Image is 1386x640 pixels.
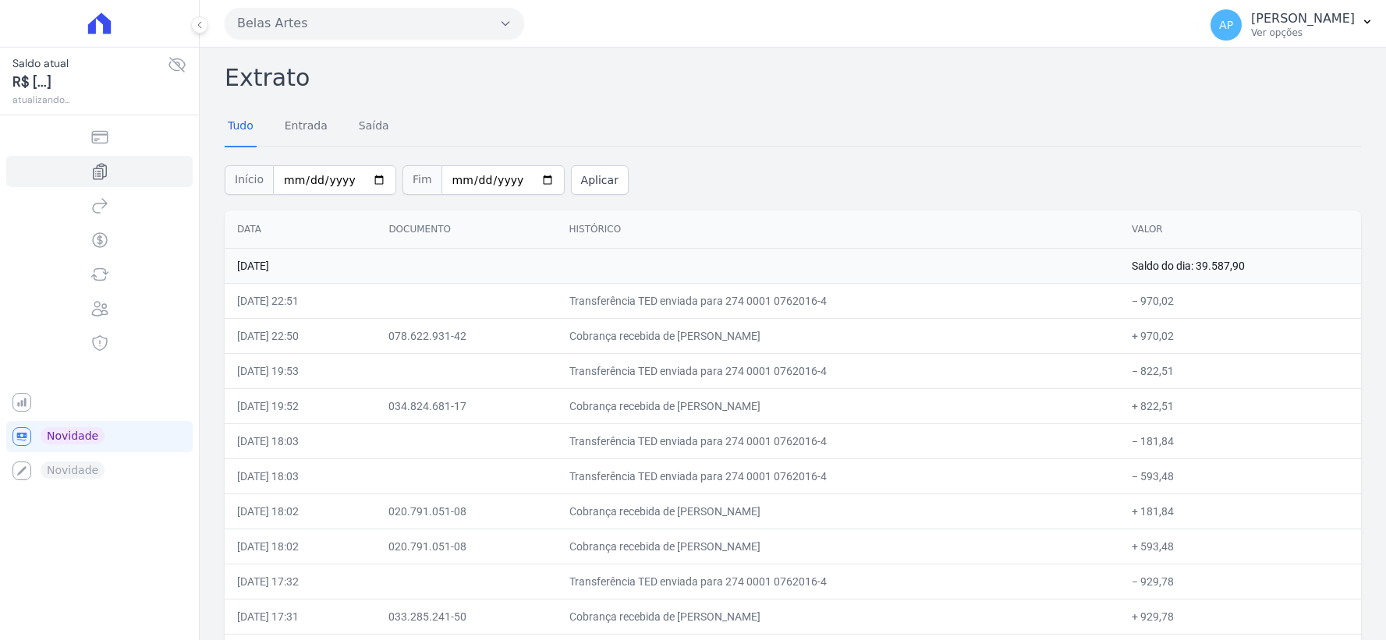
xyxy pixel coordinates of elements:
[356,107,392,147] a: Saída
[1119,529,1361,564] td: + 593,48
[376,210,556,249] th: Documento
[12,122,186,486] nav: Sidebar
[225,388,376,423] td: [DATE] 19:52
[1219,19,1233,30] span: AP
[1119,493,1361,529] td: + 181,84
[41,427,105,444] span: Novidade
[282,107,331,147] a: Entrada
[225,165,273,195] span: Início
[557,564,1119,599] td: Transferência TED enviada para 274 0001 0762016-4
[557,283,1119,318] td: Transferência TED enviada para 274 0001 0762016-4
[1119,210,1361,249] th: Valor
[225,458,376,493] td: [DATE] 18:03
[225,493,376,529] td: [DATE] 18:02
[1119,564,1361,599] td: − 929,78
[12,55,168,72] span: Saldo atual
[1119,458,1361,493] td: − 593,48
[225,283,376,318] td: [DATE] 22:51
[557,529,1119,564] td: Cobrança recebida de [PERSON_NAME]
[1119,423,1361,458] td: − 181,84
[225,210,376,249] th: Data
[225,107,257,147] a: Tudo
[225,318,376,353] td: [DATE] 22:50
[557,318,1119,353] td: Cobrança recebida de [PERSON_NAME]
[571,165,629,195] button: Aplicar
[402,165,441,195] span: Fim
[225,423,376,458] td: [DATE] 18:03
[376,388,556,423] td: 034.824.681-17
[557,599,1119,634] td: Cobrança recebida de [PERSON_NAME]
[376,529,556,564] td: 020.791.051-08
[557,458,1119,493] td: Transferência TED enviada para 274 0001 0762016-4
[1119,283,1361,318] td: − 970,02
[1251,27,1355,39] p: Ver opções
[12,72,168,93] span: R$ [...]
[557,493,1119,529] td: Cobrança recebida de [PERSON_NAME]
[1119,388,1361,423] td: + 822,51
[1251,11,1355,27] p: [PERSON_NAME]
[1119,318,1361,353] td: + 970,02
[376,599,556,634] td: 033.285.241-50
[225,599,376,634] td: [DATE] 17:31
[225,60,1361,95] h2: Extrato
[1119,599,1361,634] td: + 929,78
[225,248,1119,283] td: [DATE]
[225,353,376,388] td: [DATE] 19:53
[557,353,1119,388] td: Transferência TED enviada para 274 0001 0762016-4
[376,318,556,353] td: 078.622.931-42
[12,93,168,107] span: atualizando...
[225,529,376,564] td: [DATE] 18:02
[6,421,193,452] a: Novidade
[557,388,1119,423] td: Cobrança recebida de [PERSON_NAME]
[376,493,556,529] td: 020.791.051-08
[225,8,524,39] button: Belas Artes
[1198,3,1386,47] button: AP [PERSON_NAME] Ver opções
[1119,353,1361,388] td: − 822,51
[225,564,376,599] td: [DATE] 17:32
[557,423,1119,458] td: Transferência TED enviada para 274 0001 0762016-4
[1119,248,1361,283] td: Saldo do dia: 39.587,90
[557,210,1119,249] th: Histórico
